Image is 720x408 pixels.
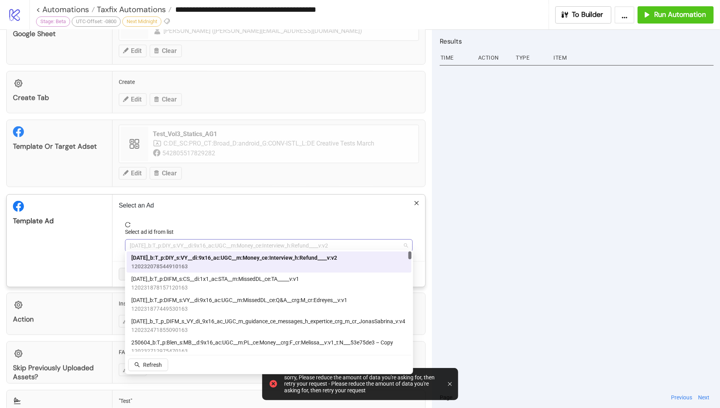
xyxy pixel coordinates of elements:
[127,315,412,336] div: 2025-08-22_b_T_p_DIFM_s_VY_di_9x16_ac_UGC_m_guidance_ce_messages_h_expertice_crg_m_cr_JonasSabrin...
[615,6,635,24] button: ...
[125,228,179,236] label: Select ad id from list
[131,338,393,347] span: 250604_b:T_p:Blen_s:MB__d:9x16_ac:UGC__m:PL_ce:Money__crg:F_cr:Melissa__v:v1_t:N___53e75de3 – Copy
[127,273,412,294] div: 2025-08-19_b:T_p:DIFM_s:CS__di:1x1_ac:STA__m:MissedDL_ce:TA_____v:v1
[131,304,347,313] span: 120231877449530163
[143,362,162,368] span: Refresh
[131,296,347,304] span: [DATE]_b:T_p:DIFM_s:VY__di:9x16_ac:UGC__m:MissedDL_ce:Q&A__crg:M_cr:Edreyes__v:v1
[553,50,714,65] div: Item
[654,10,706,19] span: Run Automation
[131,283,299,292] span: 120231878157120163
[572,10,604,19] span: To Builder
[119,268,148,280] button: Cancel
[131,262,337,271] span: 120232078544910163
[128,359,168,371] button: Refresh
[72,16,121,27] div: UTC-Offset: -0800
[36,16,70,27] div: Stage: Beta
[131,253,337,262] span: [DATE]_b:T_p:DIY_s:VY__di:9x16_ac:UGC__m:Money_ce:Interview_h:Refund____v:v2
[95,4,166,15] span: Taxfix Automations
[669,393,695,402] button: Previous
[638,6,714,24] button: Run Automation
[122,16,161,27] div: Next Midnight
[36,5,95,13] a: < Automations
[131,317,405,326] span: [DATE]_b_T_p_DIFM_s_VY_di_9x16_ac_UGC_m_guidance_ce_messages_h_expertice_crg_m_cr_JonasSabrina_v:v4
[440,36,714,46] h2: Results
[127,251,412,273] div: 2025-08-12_b:T_p:DIY_s:VY__di:9x16_ac:UGC__m:Money_ce:Interview_h:Refund____v:v2
[130,240,408,251] span: 2025-08-12_b:T_p:DIY_s:VY__di:9x16_ac:UGC__m:Money_ce:Interview_h:Refund____v:v2
[440,50,472,65] div: Time
[131,347,393,355] span: 120232712975470163
[696,393,712,402] button: Next
[127,294,412,315] div: 2025-08-12_b:T_p:DIFM_s:VY__di:9x16_ac:UGC__m:MissedDL_ce:Q&A__crg:M_cr:Edreyes__v:v1
[119,201,419,210] p: Select an Ad
[13,217,106,226] div: Template Ad
[131,326,405,334] span: 120232471855090163
[95,5,172,13] a: Taxfix Automations
[134,362,140,368] span: search
[555,6,612,24] button: To Builder
[414,200,419,206] span: close
[125,222,413,228] span: reload
[515,50,547,65] div: Type
[477,50,510,65] div: Action
[285,374,442,394] div: sorry, Please reduce the amount of data you're asking for, then retry your request - Please reduc...
[127,336,412,357] div: 250604_b:T_p:Blen_s:MB__d:9x16_ac:UGC__m:PL_ce:Money__crg:F_cr:Melissa__v:v1_t:N___53e75de3 – Copy
[131,275,299,283] span: [DATE]_b:T_p:DIFM_s:CS__di:1x1_ac:STA__m:MissedDL_ce:TA_____v:v1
